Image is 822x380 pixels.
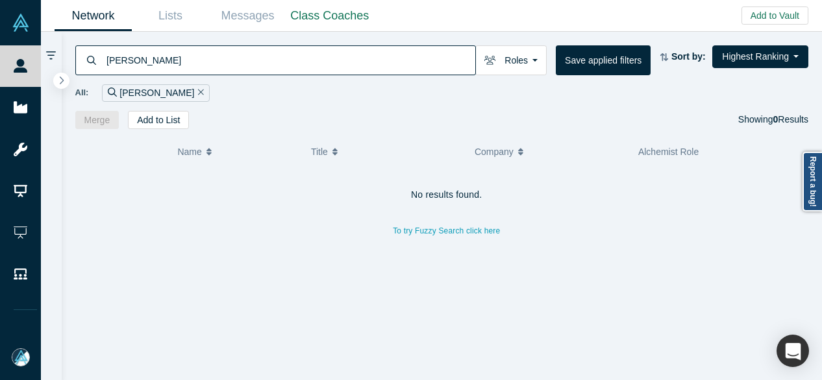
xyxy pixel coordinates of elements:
[75,86,89,99] span: All:
[741,6,808,25] button: Add to Vault
[286,1,373,31] a: Class Coaches
[712,45,808,68] button: Highest Ranking
[773,114,778,125] strong: 0
[311,138,461,165] button: Title
[132,1,209,31] a: Lists
[12,348,30,366] img: Mia Scott's Account
[194,86,204,101] button: Remove Filter
[12,14,30,32] img: Alchemist Vault Logo
[75,189,819,200] h4: No results found.
[105,45,475,75] input: Search by name, title, company, summary, expertise, investment criteria or topics of focus
[177,138,297,165] button: Name
[738,111,808,129] div: Showing
[475,138,625,165] button: Company
[384,222,509,239] button: To try Fuzzy Search click here
[177,138,201,165] span: Name
[311,138,328,165] span: Title
[75,111,119,129] button: Merge
[209,1,286,31] a: Messages
[638,147,699,157] span: Alchemist Role
[475,45,547,75] button: Roles
[671,51,706,62] strong: Sort by:
[803,152,822,211] a: Report a bug!
[102,84,210,102] div: [PERSON_NAME]
[475,138,514,165] span: Company
[773,114,808,125] span: Results
[55,1,132,31] a: Network
[556,45,651,75] button: Save applied filters
[128,111,189,129] button: Add to List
